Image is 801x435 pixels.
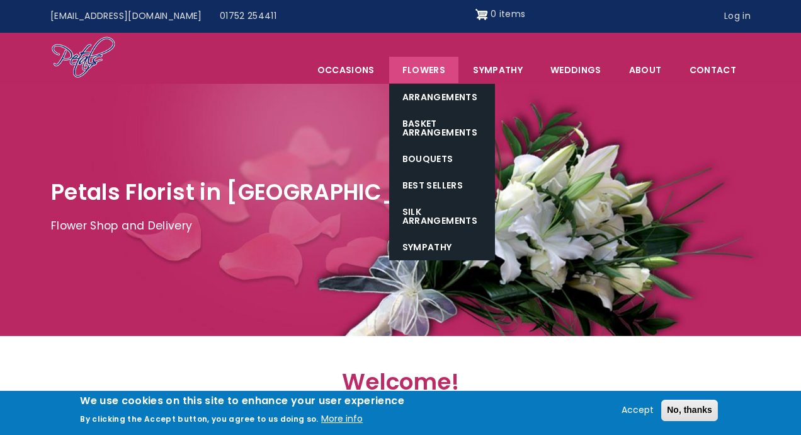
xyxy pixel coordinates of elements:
[389,84,495,110] a: Arrangements
[389,172,495,199] a: Best Sellers
[460,57,536,83] a: Sympathy
[616,57,675,83] a: About
[389,199,495,234] a: Silk Arrangements
[127,369,674,402] h2: Welcome!
[51,177,471,207] span: Petals Florist in [GEOGRAPHIC_DATA]
[537,57,615,83] span: Weddings
[80,394,404,408] h2: We use cookies on this site to enhance your user experience
[51,36,116,80] img: Home
[321,412,363,427] button: More info
[715,4,759,28] a: Log in
[389,234,495,260] a: Sympathy
[304,57,388,83] span: Occasions
[80,414,319,424] p: By clicking the Accept button, you agree to us doing so.
[475,4,526,25] a: Shopping cart 0 items
[676,57,749,83] a: Contact
[475,4,488,25] img: Shopping cart
[389,146,495,172] a: Bouquets
[616,403,659,418] button: Accept
[211,4,285,28] a: 01752 254411
[389,57,458,83] a: Flowers
[661,400,718,421] button: No, thanks
[42,4,211,28] a: [EMAIL_ADDRESS][DOMAIN_NAME]
[491,8,525,20] span: 0 items
[51,217,750,236] p: Flower Shop and Delivery
[389,110,495,146] a: Basket Arrangements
